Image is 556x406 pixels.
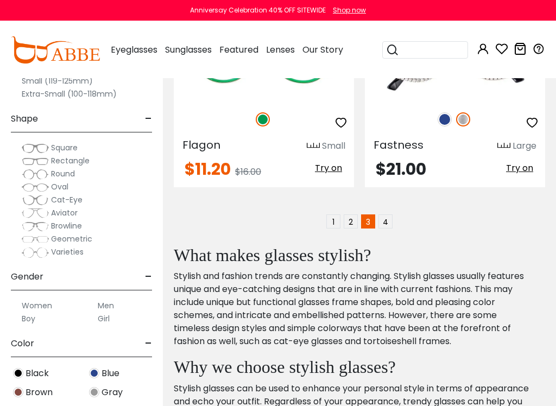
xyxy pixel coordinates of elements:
[513,139,536,153] div: Large
[333,5,366,15] div: Shop now
[307,142,320,150] img: size ruler
[361,214,375,229] span: 3
[11,264,43,290] span: Gender
[22,87,117,100] label: Extra-Small (100-118mm)
[302,43,343,56] span: Our Story
[165,43,212,56] span: Sunglasses
[51,246,84,257] span: Varieties
[22,299,52,312] label: Women
[145,264,152,290] span: -
[378,214,393,229] a: 4
[22,208,49,219] img: Aviator.png
[22,182,49,193] img: Oval.png
[22,195,49,206] img: Cat-Eye.png
[182,137,220,153] span: Flagon
[51,207,78,218] span: Aviator
[322,139,345,153] div: Small
[22,312,35,325] label: Boy
[22,234,49,245] img: Geometric.png
[11,36,100,64] img: abbeglasses.com
[235,166,261,178] span: $16.00
[22,169,49,180] img: Round.png
[102,386,123,399] span: Gray
[51,168,75,179] span: Round
[89,387,99,397] img: Gray
[438,112,452,126] img: Blue
[506,162,533,174] span: Try on
[174,245,534,265] h2: What makes glasses stylish?
[89,368,99,378] img: Blue
[11,331,34,357] span: Color
[145,331,152,357] span: -
[344,214,358,229] a: 2
[374,137,424,153] span: Fastness
[145,106,152,132] span: -
[51,220,82,231] span: Browline
[456,112,470,126] img: Silver
[98,312,110,325] label: Girl
[102,367,119,380] span: Blue
[26,367,49,380] span: Black
[326,214,340,229] a: 1
[256,112,270,126] img: Green
[190,5,326,15] div: Anniversay Celebration 40% OFF SITEWIDE
[111,43,157,56] span: Eyeglasses
[185,157,231,181] span: $11.20
[219,43,258,56] span: Featured
[51,233,92,244] span: Geometric
[13,368,23,378] img: Black
[51,194,83,205] span: Cat-Eye
[13,387,23,397] img: Brown
[174,357,534,377] h2: Why we choose stylish glasses?
[51,142,78,153] span: Square
[312,161,345,175] button: Try on
[22,143,49,154] img: Square.png
[22,247,49,258] img: Varieties.png
[503,161,536,175] button: Try on
[22,74,93,87] label: Small (119-125mm)
[26,386,53,399] span: Brown
[22,156,49,167] img: Rectangle.png
[51,181,68,192] span: Oval
[98,299,114,312] label: Men
[315,162,342,174] span: Try on
[174,270,534,348] p: Stylish and fashion trends are constantly changing. Stylish glasses usually features unique and e...
[327,5,366,15] a: Shop now
[266,43,295,56] span: Lenses
[51,155,90,166] span: Rectangle
[11,106,38,132] span: Shape
[497,142,510,150] img: size ruler
[22,221,49,232] img: Browline.png
[376,157,426,181] span: $21.00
